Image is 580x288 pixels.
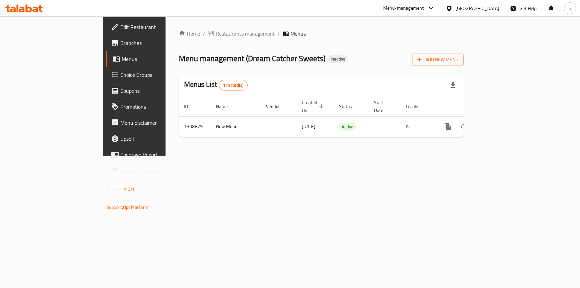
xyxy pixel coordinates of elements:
[440,119,456,135] button: more
[106,35,200,51] a: Branches
[106,99,200,115] a: Promotions
[383,4,424,12] div: Menu-management
[106,196,137,205] span: Get support on:
[120,23,194,31] span: Edit Restaurant
[179,51,325,66] span: Menu management ( Dream Catcher Sweets )
[569,5,571,12] span: n
[120,119,194,127] span: Menu disclaimer
[106,67,200,83] a: Choice Groups
[106,147,200,163] a: Coverage Report
[106,131,200,147] a: Upsell
[120,87,194,95] span: Coupons
[120,167,194,175] span: Grocery Checklist
[219,82,247,88] span: 1 record(s)
[302,122,315,131] span: [DATE]
[445,77,461,93] div: Export file
[401,116,435,137] td: All
[219,80,248,90] div: Total records count
[455,5,499,12] div: [GEOGRAPHIC_DATA]
[369,116,401,137] td: -
[328,55,348,63] div: Inactive
[120,151,194,159] span: Coverage Report
[339,123,356,131] span: Active
[266,102,289,110] span: Vendor
[328,56,348,62] span: Inactive
[339,102,361,110] span: Status
[106,203,149,212] a: Support.OpsPlatform
[106,163,200,179] a: Grocery Checklist
[179,30,464,38] nav: breadcrumb
[179,96,509,137] table: enhanced table
[106,115,200,131] a: Menu disclaimer
[203,30,205,38] li: /
[106,185,123,194] span: Version:
[184,102,197,110] span: ID
[120,103,194,111] span: Promotions
[106,19,200,35] a: Edit Restaurant
[208,30,275,38] a: Restaurants management
[184,79,248,90] h2: Menus List
[290,30,306,38] span: Menus
[106,83,200,99] a: Coupons
[278,30,280,38] li: /
[120,71,194,79] span: Choice Groups
[412,54,464,66] button: Add New Menu
[120,135,194,143] span: Upsell
[120,39,194,47] span: Branches
[211,116,261,137] td: New Menu
[417,56,458,64] span: Add New Menu
[216,30,275,38] span: Restaurants management
[124,185,134,194] span: 1.0.0
[302,98,326,114] span: Created On
[406,102,427,110] span: Locale
[456,119,472,135] button: Change Status
[374,98,393,114] span: Start Date
[106,51,200,67] a: Menus
[122,55,194,63] span: Menus
[435,96,509,117] th: Actions
[216,102,236,110] span: Name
